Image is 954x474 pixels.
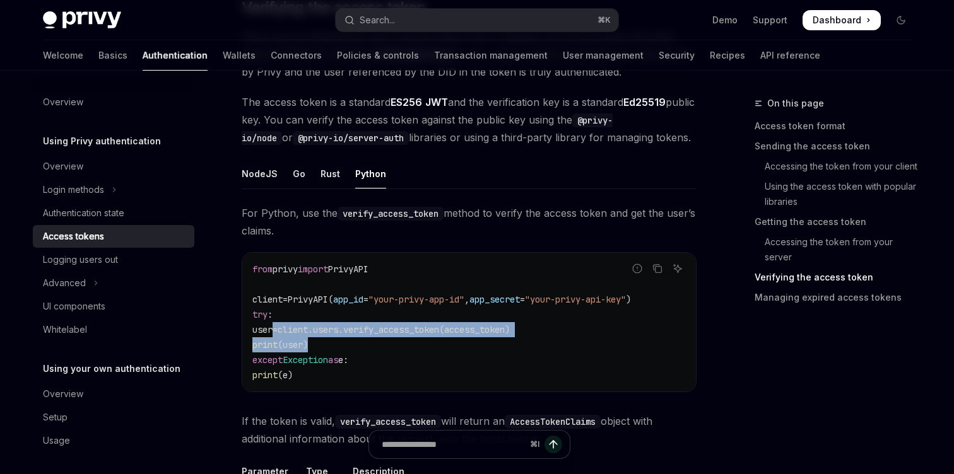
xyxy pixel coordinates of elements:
[33,406,194,429] a: Setup
[505,415,601,429] code: AccessTokenClaims
[252,294,283,305] span: client
[464,294,469,305] span: ,
[382,431,525,458] input: Ask a question...
[43,95,83,110] div: Overview
[755,287,921,308] a: Managing expired access tokens
[33,202,194,224] a: Authentication state
[753,14,787,26] a: Support
[252,369,278,381] span: print
[43,159,83,174] div: Overview
[278,369,293,381] span: (e)
[252,339,278,350] span: print
[813,14,861,26] span: Dashboard
[293,159,305,188] div: Go
[659,40,695,71] a: Security
[242,204,697,240] span: For Python, use the method to verify the access token and get the user’s claims.
[623,96,666,109] a: Ed25519
[43,299,105,314] div: UI components
[755,232,921,267] a: Accessing the token from your server
[710,40,745,71] a: Recipes
[333,294,363,305] span: app_id
[43,386,83,402] div: Overview
[391,96,422,109] a: ES256
[43,11,121,29] img: dark logo
[298,263,328,275] span: import
[563,40,644,71] a: User management
[755,156,921,176] a: Accessing the token from your client
[242,113,613,145] code: @privy-io/node
[520,294,525,305] span: =
[283,354,328,366] span: Exception
[143,40,208,71] a: Authentication
[33,91,194,113] a: Overview
[545,436,562,453] button: Send message
[242,159,278,188] div: NodeJS
[43,205,124,221] div: Authentication state
[755,116,921,136] a: Access token format
[328,354,338,366] span: as
[43,182,104,197] div: Login methods
[98,40,127,71] a: Basics
[293,131,409,145] code: @privy-io/server-auth
[338,354,348,366] span: e:
[43,252,118,267] div: Logging users out
[338,207,444,221] code: verify_access_token
[891,10,911,30] button: Toggle dark mode
[223,40,256,71] a: Wallets
[252,263,273,275] span: from
[669,260,686,277] button: Ask AI
[288,294,333,305] span: PrivyAPI(
[33,383,194,405] a: Overview
[598,15,611,25] span: ⌘ K
[278,324,510,335] span: client.users.verify_access_token(access_token)
[33,295,194,318] a: UI components
[252,309,268,320] span: try
[268,309,273,320] span: :
[803,10,881,30] a: Dashboard
[755,212,921,232] a: Getting the access token
[712,14,738,26] a: Demo
[360,13,395,28] div: Search...
[336,9,618,32] button: Open search
[629,260,645,277] button: Report incorrect code
[43,361,180,376] h5: Using your own authentication
[33,248,194,271] a: Logging users out
[271,40,322,71] a: Connectors
[425,96,448,109] a: JWT
[368,294,464,305] span: "your-privy-app-id"
[252,324,273,335] span: user
[33,225,194,248] a: Access tokens
[43,40,83,71] a: Welcome
[337,40,419,71] a: Policies & controls
[33,272,194,294] button: Toggle Advanced section
[242,93,697,146] span: The access token is a standard and the verification key is a standard public key. You can verify ...
[43,433,70,448] div: Usage
[355,159,386,188] div: Python
[43,134,161,149] h5: Using Privy authentication
[33,155,194,178] a: Overview
[278,339,308,350] span: (user)
[43,410,68,425] div: Setup
[43,229,104,244] div: Access tokens
[33,178,194,201] button: Toggle Login methods section
[767,96,824,111] span: On this page
[525,294,626,305] span: "your-privy-api-key"
[242,412,697,448] span: If the token is valid, will return an object with additional information about the request, with ...
[273,263,298,275] span: privy
[755,267,921,287] a: Verifying the access token
[363,294,368,305] span: =
[321,159,340,188] div: Rust
[760,40,820,71] a: API reference
[469,294,520,305] span: app_secret
[252,354,283,366] span: except
[335,415,441,429] code: verify_access_token
[43,275,86,291] div: Advanced
[755,136,921,156] a: Sending the access token
[328,263,368,275] span: PrivyAPI
[273,324,278,335] span: =
[434,40,548,71] a: Transaction management
[33,429,194,452] a: Usage
[755,176,921,212] a: Using the access token with popular libraries
[43,322,87,337] div: Whitelabel
[626,294,631,305] span: )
